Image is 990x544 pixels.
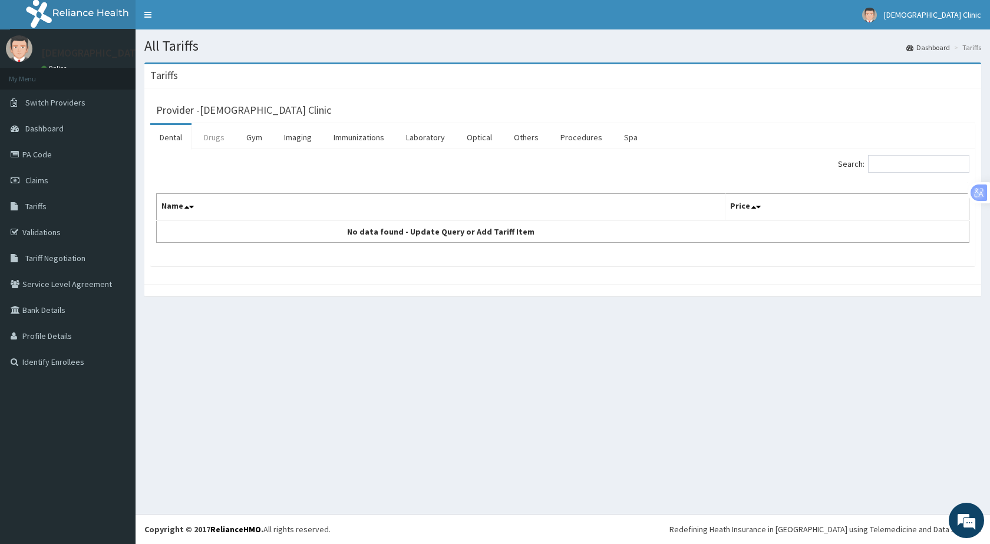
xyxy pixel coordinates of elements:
[615,125,647,150] a: Spa
[669,523,981,535] div: Redefining Heath Insurance in [GEOGRAPHIC_DATA] using Telemedicine and Data Science!
[324,125,394,150] a: Immunizations
[25,123,64,134] span: Dashboard
[397,125,454,150] a: Laboratory
[210,524,261,535] a: RelianceHMO
[136,514,990,544] footer: All rights reserved.
[25,253,85,263] span: Tariff Negotiation
[275,125,321,150] a: Imaging
[144,524,263,535] strong: Copyright © 2017 .
[25,97,85,108] span: Switch Providers
[951,42,981,52] li: Tariffs
[504,125,548,150] a: Others
[157,194,725,221] th: Name
[457,125,501,150] a: Optical
[144,38,981,54] h1: All Tariffs
[41,64,70,72] a: Online
[6,35,32,62] img: User Image
[150,70,178,81] h3: Tariffs
[41,48,173,58] p: [DEMOGRAPHIC_DATA] Clinic
[157,220,725,243] td: No data found - Update Query or Add Tariff Item
[156,105,331,116] h3: Provider - [DEMOGRAPHIC_DATA] Clinic
[838,155,969,173] label: Search:
[725,194,969,221] th: Price
[150,125,192,150] a: Dental
[25,201,47,212] span: Tariffs
[862,8,877,22] img: User Image
[868,155,969,173] input: Search:
[906,42,950,52] a: Dashboard
[237,125,272,150] a: Gym
[884,9,981,20] span: [DEMOGRAPHIC_DATA] Clinic
[194,125,234,150] a: Drugs
[25,175,48,186] span: Claims
[551,125,612,150] a: Procedures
